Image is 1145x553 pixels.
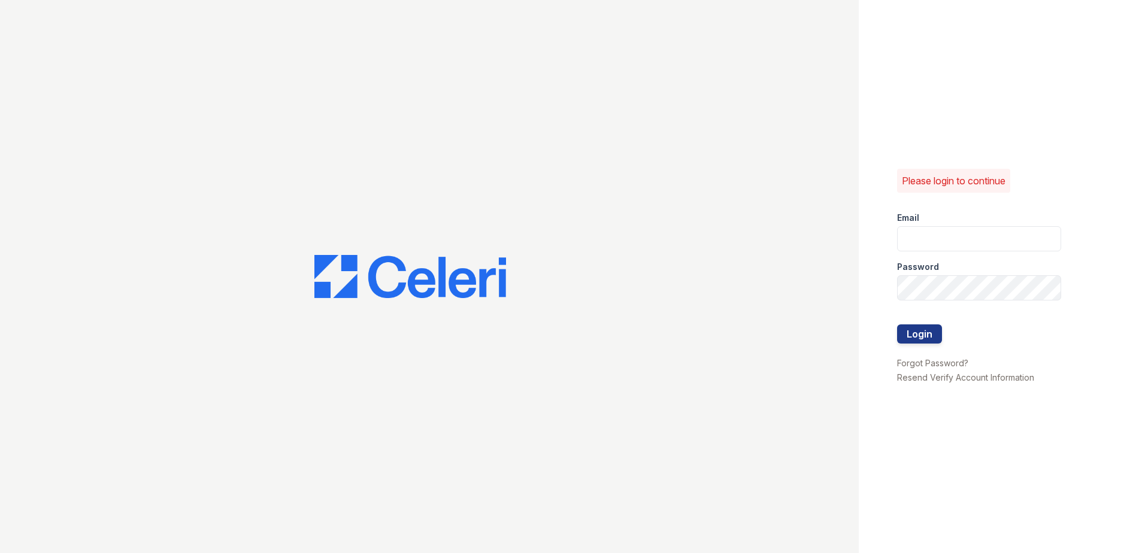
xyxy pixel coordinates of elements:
a: Resend Verify Account Information [897,372,1034,382]
p: Please login to continue [902,174,1005,188]
button: Login [897,324,942,344]
label: Email [897,212,919,224]
img: CE_Logo_Blue-a8612792a0a2168367f1c8372b55b34899dd931a85d93a1a3d3e32e68fde9ad4.png [314,255,506,298]
a: Forgot Password? [897,358,968,368]
label: Password [897,261,939,273]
